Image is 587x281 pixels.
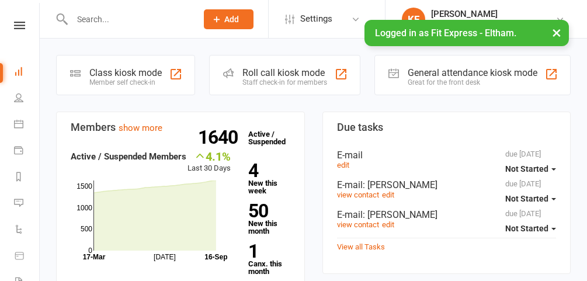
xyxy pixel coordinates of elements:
a: View all Tasks [337,242,385,251]
div: 4.1% [187,150,231,162]
a: 1640Active / Suspended [242,122,294,154]
div: General attendance kiosk mode [408,67,537,78]
strong: 1640 [198,129,242,146]
span: Logged in as Fit Express - Eltham. [375,27,516,39]
a: Dashboard [14,60,40,86]
span: Not Started [505,164,548,174]
div: Class kiosk mode [89,67,162,78]
div: Staff check-in for members [242,78,327,86]
div: E-mail [337,179,557,190]
a: Calendar [14,112,40,138]
button: Not Started [505,218,556,239]
div: Fit Express - [GEOGRAPHIC_DATA] [431,19,555,30]
a: Product Sales [14,244,40,270]
h3: Members [71,122,290,133]
button: × [546,20,567,45]
span: Not Started [505,224,548,233]
strong: Active / Suspended Members [71,151,186,162]
span: : [PERSON_NAME] [363,209,437,220]
strong: 50 [248,202,285,220]
span: Add [224,15,239,24]
a: view contact [337,190,379,199]
div: Great for the front desk [408,78,537,86]
a: edit [382,190,394,199]
a: Reports [14,165,40,191]
button: Not Started [505,188,556,209]
a: edit [382,220,394,229]
span: Settings [300,6,332,32]
strong: 1 [248,242,285,260]
div: KF [402,8,425,31]
a: 4New this week [248,162,290,195]
a: 1Canx. this month [248,242,290,275]
div: E-mail [337,209,557,220]
a: edit [337,161,349,169]
button: Add [204,9,253,29]
strong: 4 [248,162,285,179]
span: : [PERSON_NAME] [363,179,437,190]
div: Roll call kiosk mode [242,67,327,78]
a: view contact [337,220,379,229]
a: People [14,86,40,112]
a: Payments [14,138,40,165]
a: 50New this month [248,202,290,235]
button: Not Started [505,158,556,179]
h3: Due tasks [337,122,557,133]
span: Not Started [505,194,548,203]
a: show more [119,123,162,133]
input: Search... [68,11,189,27]
div: [PERSON_NAME] [431,9,555,19]
div: E-mail [337,150,557,161]
div: Last 30 Days [187,150,231,175]
div: Member self check-in [89,78,162,86]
